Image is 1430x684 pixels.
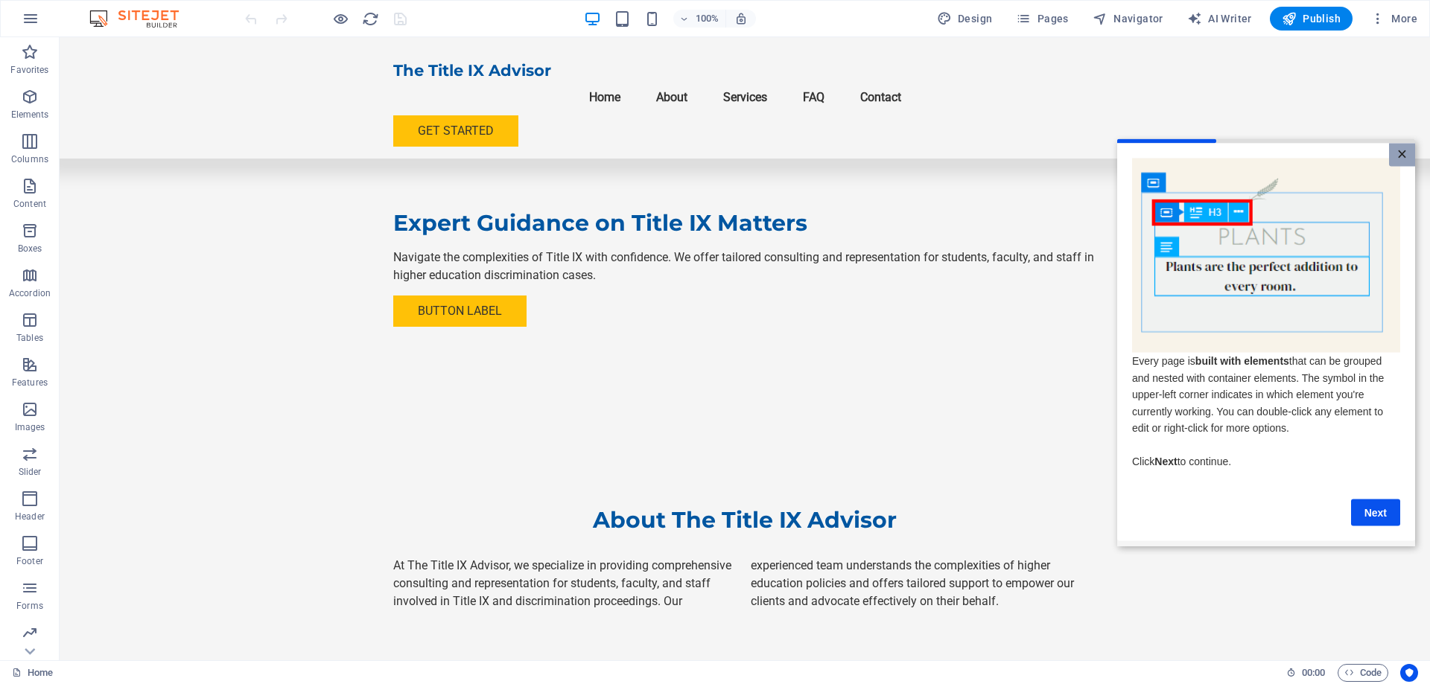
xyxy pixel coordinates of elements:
[272,4,298,28] a: Close modal
[16,555,43,567] p: Footer
[1093,11,1163,26] span: Navigator
[1087,7,1169,31] button: Navigator
[937,11,993,26] span: Design
[78,216,172,228] strong: built with elements
[362,10,379,28] i: Reload page
[86,10,197,28] img: Editor Logo
[1364,7,1423,31] button: More
[1016,11,1068,26] span: Pages
[931,7,999,31] button: Design
[331,10,349,28] button: Click here to leave preview mode and continue editing
[9,287,51,299] p: Accordion
[734,12,748,25] i: On resize automatically adjust zoom level to fit chosen device.
[1338,664,1388,682] button: Code
[12,377,48,389] p: Features
[361,10,379,28] button: reload
[1344,664,1382,682] span: Code
[11,153,48,165] p: Columns
[11,109,49,121] p: Elements
[931,7,999,31] div: Design (Ctrl+Alt+Y)
[16,332,43,344] p: Tables
[1187,11,1252,26] span: AI Writer
[1370,11,1417,26] span: More
[1286,664,1326,682] h6: Session time
[12,664,53,682] a: Click to cancel selection. Double-click to open Pages
[1312,667,1315,678] span: :
[37,316,60,328] span: Next
[1270,7,1353,31] button: Publish
[15,511,45,522] p: Header
[1010,7,1074,31] button: Pages
[15,216,267,295] span: Every page is that can be grouped and nested with container elements. The symbol in the upper-lef...
[15,316,37,328] span: Click
[234,360,283,387] a: Next
[16,600,43,612] p: Forms
[1282,11,1341,26] span: Publish
[13,198,46,210] p: Content
[60,316,114,328] span: to continue.
[1302,664,1325,682] span: 00 00
[1181,7,1258,31] button: AI Writer
[673,10,726,28] button: 100%
[1400,664,1418,682] button: Usercentrics
[696,10,719,28] h6: 100%
[18,243,42,255] p: Boxes
[15,421,45,433] p: Images
[10,64,48,76] p: Favorites
[19,466,42,478] p: Slider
